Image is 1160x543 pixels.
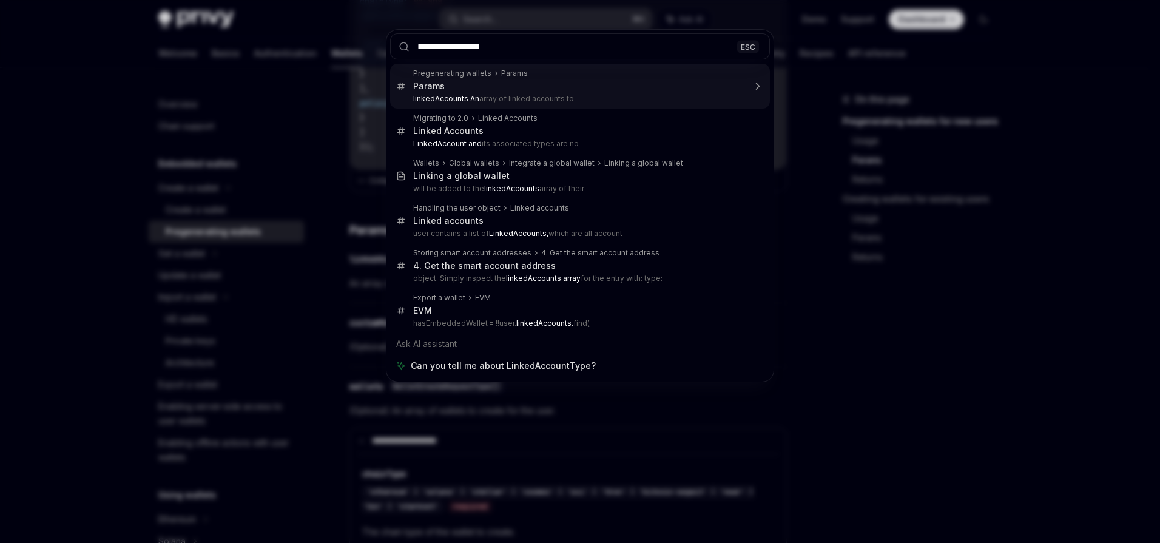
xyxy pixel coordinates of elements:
div: Linking a global wallet [413,170,510,181]
p: user contains a list of which are all account [413,229,744,238]
div: 4. Get the smart account address [413,260,556,271]
p: its associated types are no [413,139,744,149]
p: will be added to the array of their [413,184,744,194]
b: linkedAccounts [484,184,539,193]
b: LinkedAccount and [413,139,482,148]
p: object. Simply inspect the for the entry with: type: [413,274,744,283]
div: Linked Accounts [478,113,538,123]
div: Wallets [413,158,439,168]
div: Storing smart account addresses [413,248,531,258]
div: 4. Get the smart account address [541,248,659,258]
div: Linking a global wallet [604,158,683,168]
div: Linked accounts [413,215,484,226]
div: ESC [737,40,759,53]
div: EVM [475,293,491,303]
div: Migrating to 2.0 [413,113,468,123]
b: linkedAccounts. [516,319,573,328]
div: EVM [413,305,432,316]
p: hasEmbeddedWallet = !!user. find( [413,319,744,328]
div: Export a wallet [413,293,465,303]
div: Params [413,81,445,92]
div: Linked Accounts [413,126,484,137]
div: Pregenerating wallets [413,69,491,78]
div: Global wallets [449,158,499,168]
b: linkedAccounts array [506,274,581,283]
div: Integrate a global wallet [509,158,595,168]
div: Handling the user object [413,203,501,213]
div: Ask AI assistant [390,333,770,355]
b: LinkedAccounts, [489,229,548,238]
b: linkedAccounts An [413,94,479,103]
span: Can you tell me about LinkedAccountType? [411,360,596,372]
p: array of linked accounts to [413,94,744,104]
div: Params [501,69,528,78]
div: Linked accounts [510,203,569,213]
